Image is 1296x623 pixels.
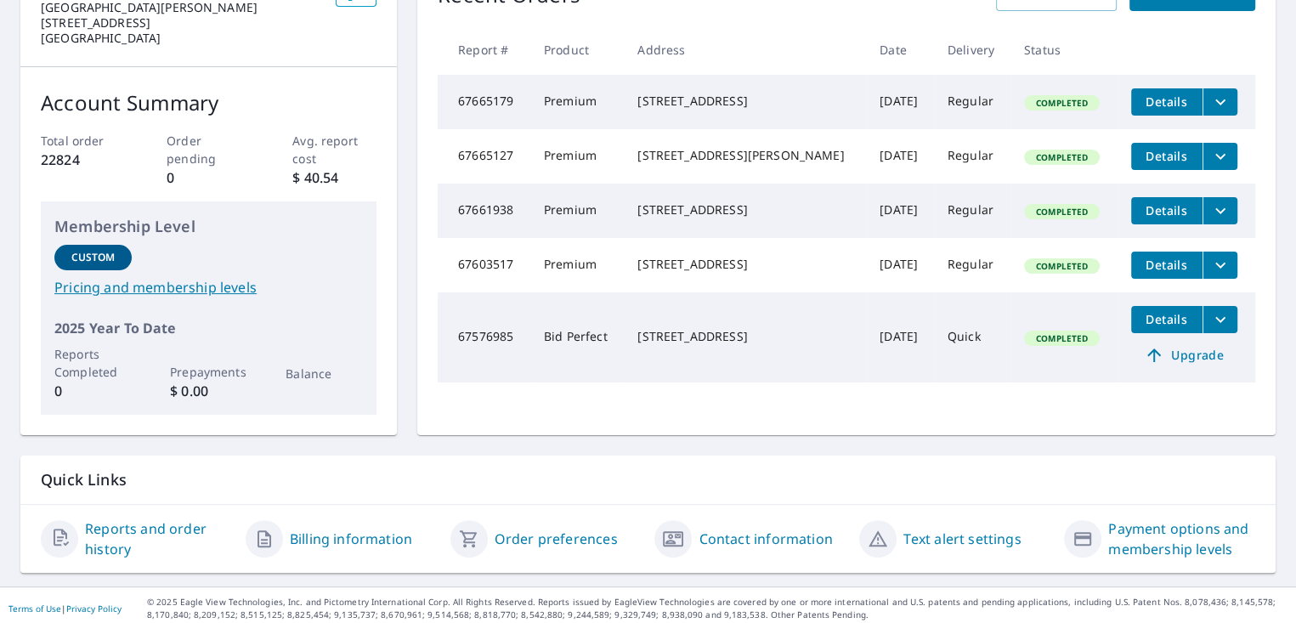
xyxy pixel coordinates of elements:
span: Details [1141,257,1192,273]
button: filesDropdownBtn-67603517 [1203,252,1237,279]
span: Completed [1026,332,1098,344]
p: | [8,603,122,614]
td: [DATE] [866,292,934,382]
div: [STREET_ADDRESS][PERSON_NAME] [637,147,852,164]
a: Privacy Policy [66,603,122,615]
span: Details [1141,93,1192,110]
span: Details [1141,311,1192,327]
a: Terms of Use [8,603,61,615]
td: 67665127 [438,129,530,184]
a: Billing information [290,529,412,549]
p: 0 [167,167,251,188]
button: detailsBtn-67665179 [1131,88,1203,116]
td: Regular [934,75,1010,129]
p: 22824 [41,150,125,170]
span: Upgrade [1141,345,1227,365]
div: [STREET_ADDRESS] [637,93,852,110]
button: filesDropdownBtn-67665179 [1203,88,1237,116]
button: detailsBtn-67603517 [1131,252,1203,279]
td: Premium [530,238,624,292]
p: Custom [71,250,116,265]
p: Account Summary [41,88,376,118]
td: 67576985 [438,292,530,382]
p: Membership Level [54,215,363,238]
p: Avg. report cost [292,132,376,167]
p: $ 40.54 [292,167,376,188]
td: Premium [530,184,624,238]
p: © 2025 Eagle View Technologies, Inc. and Pictometry International Corp. All Rights Reserved. Repo... [147,596,1288,621]
a: Reports and order history [85,518,232,559]
a: Order preferences [495,529,618,549]
div: [STREET_ADDRESS] [637,201,852,218]
td: Regular [934,238,1010,292]
p: Order pending [167,132,251,167]
p: 0 [54,381,132,401]
p: Reports Completed [54,345,132,381]
a: Text alert settings [903,529,1021,549]
td: [DATE] [866,75,934,129]
td: Premium [530,129,624,184]
a: Pricing and membership levels [54,277,363,297]
span: Completed [1026,206,1098,218]
p: Quick Links [41,469,1255,490]
th: Address [624,25,866,75]
td: [DATE] [866,184,934,238]
p: Prepayments [170,363,247,381]
td: Regular [934,184,1010,238]
span: Completed [1026,260,1098,272]
button: detailsBtn-67576985 [1131,306,1203,333]
button: filesDropdownBtn-67665127 [1203,143,1237,170]
th: Status [1010,25,1118,75]
span: Details [1141,202,1192,218]
td: Quick [934,292,1010,382]
button: filesDropdownBtn-67661938 [1203,197,1237,224]
span: Completed [1026,151,1098,163]
button: filesDropdownBtn-67576985 [1203,306,1237,333]
th: Date [866,25,934,75]
div: [STREET_ADDRESS] [637,256,852,273]
span: Completed [1026,97,1098,109]
div: [STREET_ADDRESS] [637,328,852,345]
button: detailsBtn-67661938 [1131,197,1203,224]
th: Delivery [934,25,1010,75]
a: Upgrade [1131,342,1237,369]
p: Total order [41,132,125,150]
button: detailsBtn-67665127 [1131,143,1203,170]
td: Regular [934,129,1010,184]
td: Bid Perfect [530,292,624,382]
td: 67603517 [438,238,530,292]
th: Product [530,25,624,75]
a: Contact information [699,529,832,549]
td: 67665179 [438,75,530,129]
td: [DATE] [866,129,934,184]
td: [DATE] [866,238,934,292]
p: Balance [286,365,363,382]
p: 2025 Year To Date [54,318,363,338]
td: 67661938 [438,184,530,238]
span: Details [1141,148,1192,164]
a: Payment options and membership levels [1108,518,1255,559]
td: Premium [530,75,624,129]
p: [GEOGRAPHIC_DATA] [41,31,322,46]
th: Report # [438,25,530,75]
p: $ 0.00 [170,381,247,401]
